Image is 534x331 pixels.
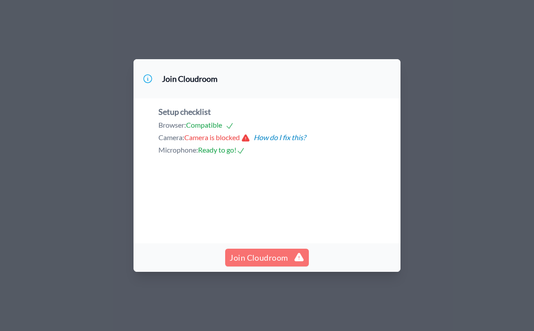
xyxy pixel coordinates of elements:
[198,145,245,154] span: Ready to go!
[158,133,184,141] span: Camera:
[158,145,198,154] span: Microphone:
[158,121,186,129] span: Browser:
[158,107,211,117] span: Setup checklist
[162,73,218,84] h3: Join Cloudroom
[230,251,304,264] span: Join Cloudroom
[225,249,308,266] button: Join Cloudroom
[184,133,254,141] span: Camera is blocked
[254,132,306,143] button: How do I fix this?
[186,121,234,129] span: Compatible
